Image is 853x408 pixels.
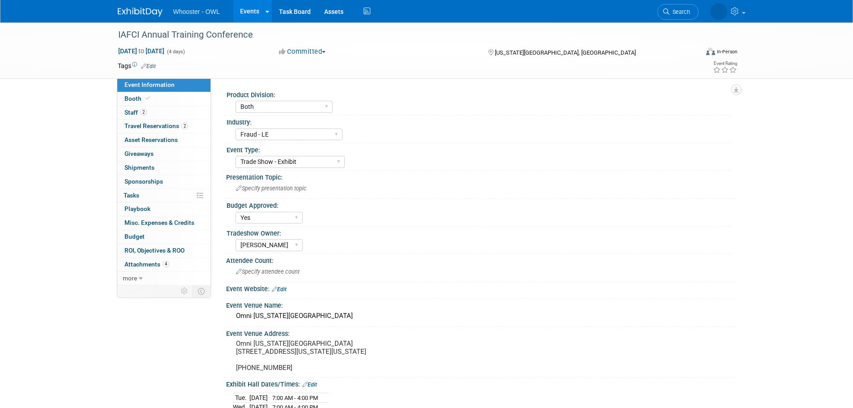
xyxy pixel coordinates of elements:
[115,27,685,43] div: IAFCI Annual Training Conference
[302,382,317,388] a: Edit
[117,272,210,285] a: more
[117,175,210,189] a: Sponsorships
[118,61,156,70] td: Tags
[124,219,194,226] span: Misc. Expenses & Credits
[124,192,139,199] span: Tasks
[117,133,210,147] a: Asset Reservations
[117,120,210,133] a: Travel Reservations2
[117,202,210,216] a: Playbook
[124,95,152,102] span: Booth
[117,106,210,120] a: Staff2
[137,47,146,55] span: to
[118,47,165,55] span: [DATE] [DATE]
[276,47,329,56] button: Committed
[124,205,150,212] span: Playbook
[117,189,210,202] a: Tasks
[226,254,736,265] div: Attendee Count:
[227,116,732,127] div: Industry:
[192,285,210,297] td: Toggle Event Tabs
[140,109,147,116] span: 2
[124,150,154,157] span: Giveaways
[124,122,188,129] span: Travel Reservations
[236,185,307,192] span: Specify presentation topic
[146,96,150,101] i: Booth reservation complete
[124,136,178,143] span: Asset Reservations
[227,143,732,155] div: Event Type:
[118,8,163,17] img: ExhibitDay
[166,49,185,55] span: (4 days)
[117,216,210,230] a: Misc. Expenses & Credits
[124,247,184,254] span: ROI, Objectives & ROO
[226,299,736,310] div: Event Venue Name:
[226,171,736,182] div: Presentation Topic:
[117,258,210,271] a: Attachments4
[141,63,156,69] a: Edit
[236,268,300,275] span: Specify attendee count
[495,49,636,56] span: [US_STATE][GEOGRAPHIC_DATA], [GEOGRAPHIC_DATA]
[233,309,729,323] div: Omni [US_STATE][GEOGRAPHIC_DATA]
[249,393,268,403] td: [DATE]
[226,378,736,389] div: Exhibit Hall Dates/Times:
[124,109,147,116] span: Staff
[272,286,287,292] a: Edit
[177,285,193,297] td: Personalize Event Tab Strip
[117,244,210,258] a: ROI, Objectives & ROO
[227,199,732,210] div: Budget Approved:
[181,123,188,129] span: 2
[123,275,137,282] span: more
[117,92,210,106] a: Booth
[117,147,210,161] a: Giveaways
[706,48,715,55] img: Format-Inperson.png
[710,3,727,20] img: Ronald Lifton
[272,395,318,401] span: 7:00 AM - 4:00 PM
[226,282,736,294] div: Event Website:
[713,61,737,66] div: Event Rating
[124,81,175,88] span: Event Information
[669,9,690,15] span: Search
[716,48,737,55] div: In-Person
[124,233,145,240] span: Budget
[117,230,210,244] a: Budget
[227,227,732,238] div: Tradeshow Owner:
[163,261,169,267] span: 4
[233,393,249,403] td: Tue.
[173,8,220,15] span: Whooster - OWL
[657,4,699,20] a: Search
[236,339,429,372] pre: Omni [US_STATE][GEOGRAPHIC_DATA] [STREET_ADDRESS][US_STATE][US_STATE] [PHONE_NUMBER]
[227,88,732,99] div: Product Division:
[117,161,210,175] a: Shipments
[124,261,169,268] span: Attachments
[124,164,154,171] span: Shipments
[646,47,738,60] div: Event Format
[117,78,210,92] a: Event Information
[226,327,736,338] div: Event Venue Address:
[124,178,163,185] span: Sponsorships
